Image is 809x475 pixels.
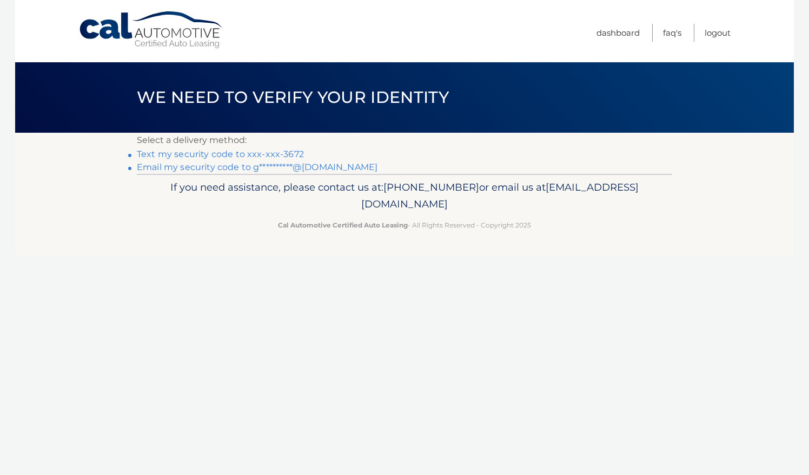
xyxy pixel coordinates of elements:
[137,133,672,148] p: Select a delivery method:
[705,24,731,42] a: Logout
[144,179,665,213] p: If you need assistance, please contact us at: or email us at
[78,11,224,49] a: Cal Automotive
[596,24,640,42] a: Dashboard
[137,149,304,159] a: Text my security code to xxx-xxx-3672
[137,162,377,172] a: Email my security code to g**********@[DOMAIN_NAME]
[278,221,408,229] strong: Cal Automotive Certified Auto Leasing
[137,87,449,107] span: We need to verify your identity
[383,181,479,193] span: [PHONE_NUMBER]
[144,219,665,231] p: - All Rights Reserved - Copyright 2025
[663,24,681,42] a: FAQ's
